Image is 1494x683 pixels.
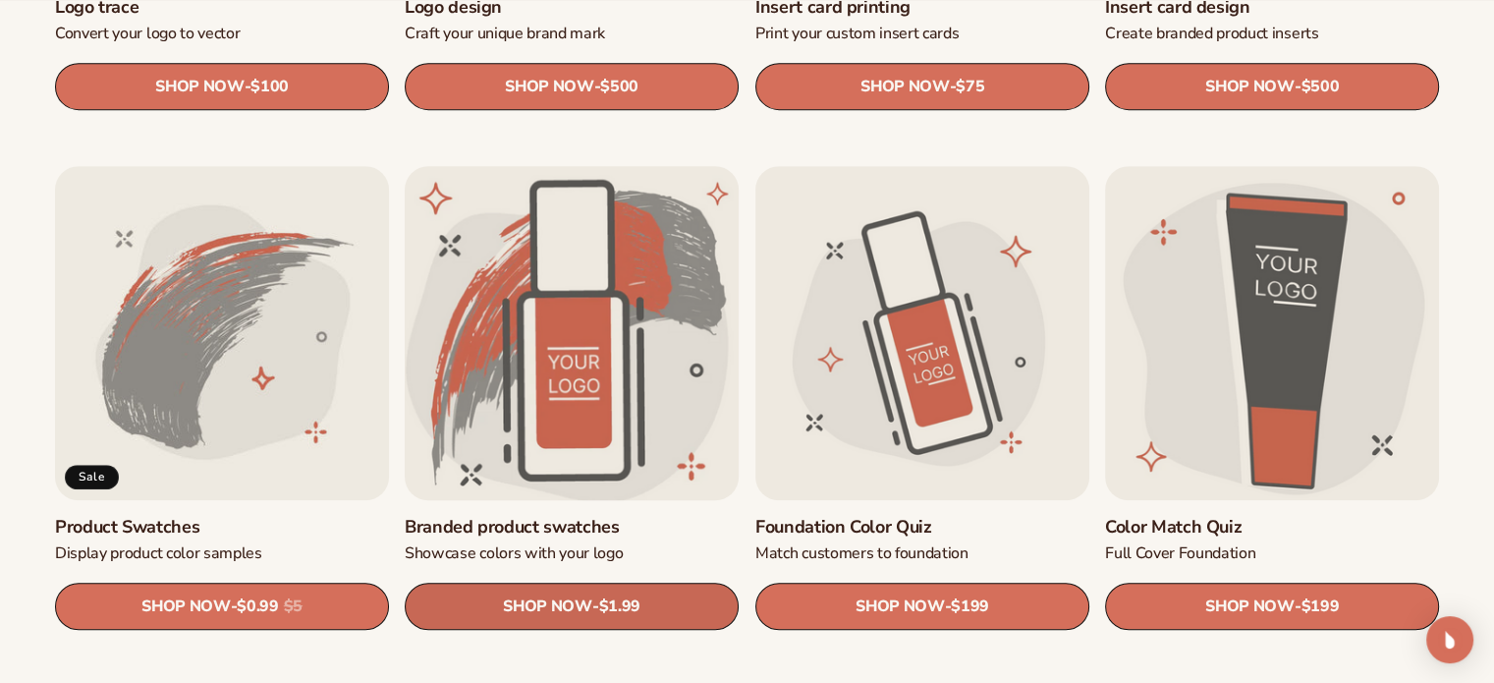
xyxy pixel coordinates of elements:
span: SHOP NOW [141,598,230,616]
a: Product Swatches [55,516,389,539]
a: SHOP NOW- $0.99 $5 [55,583,389,630]
span: $500 [601,79,639,97]
span: SHOP NOW [860,78,949,96]
span: SHOP NOW [155,78,244,96]
span: $0.99 [237,598,278,616]
span: $500 [1300,79,1339,97]
a: Branded product swatches [405,516,739,539]
span: $199 [1300,598,1339,616]
a: Foundation Color Quiz [755,516,1089,539]
span: SHOP NOW [1205,598,1294,616]
a: SHOP NOW- $500 [405,64,739,111]
span: $1.99 [599,598,640,616]
span: SHOP NOW [505,78,593,96]
a: SHOP NOW- $1.99 [405,583,739,630]
span: $75 [956,79,984,97]
a: Color Match Quiz [1105,516,1439,539]
a: SHOP NOW- $199 [755,583,1089,630]
span: SHOP NOW [504,598,592,616]
span: $100 [250,79,289,97]
a: SHOP NOW- $199 [1105,583,1439,630]
a: SHOP NOW- $500 [1105,64,1439,111]
a: SHOP NOW- $75 [755,64,1089,111]
a: SHOP NOW- $100 [55,64,389,111]
span: $199 [951,598,989,616]
s: $5 [284,598,303,616]
div: Open Intercom Messenger [1426,616,1473,663]
span: SHOP NOW [1205,78,1294,96]
span: SHOP NOW [856,598,944,616]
